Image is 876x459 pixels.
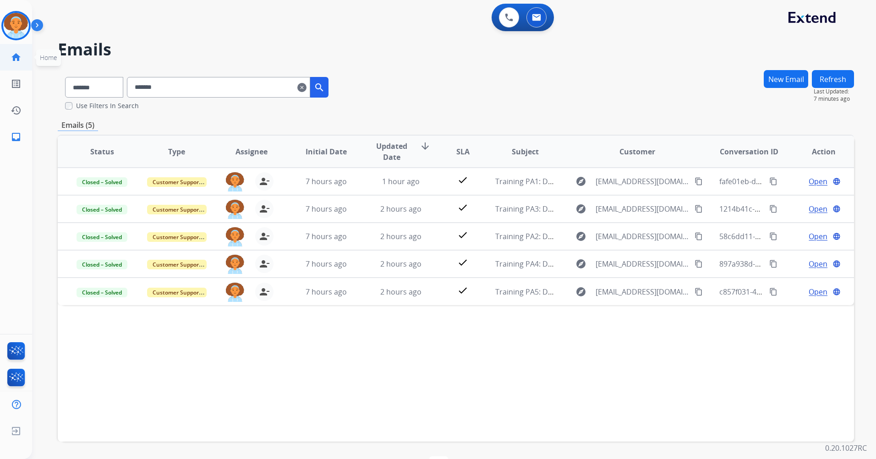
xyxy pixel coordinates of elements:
[3,13,29,38] img: avatar
[596,176,690,187] span: [EMAIL_ADDRESS][DOMAIN_NAME]
[380,204,422,214] span: 2 hours ago
[58,40,854,59] h2: Emails
[596,286,690,297] span: [EMAIL_ADDRESS][DOMAIN_NAME]
[814,95,854,103] span: 7 minutes ago
[596,231,690,242] span: [EMAIL_ADDRESS][DOMAIN_NAME]
[11,131,22,142] mat-icon: inbox
[147,288,207,297] span: Customer Support
[809,258,827,269] span: Open
[90,146,114,157] span: Status
[812,70,854,88] button: Refresh
[371,141,412,163] span: Updated Date
[226,283,244,302] img: agent-avatar
[168,146,185,157] span: Type
[769,260,777,268] mat-icon: content_copy
[147,232,207,242] span: Customer Support
[380,287,422,297] span: 2 hours ago
[619,146,655,157] span: Customer
[11,52,22,63] mat-icon: home
[769,205,777,213] mat-icon: content_copy
[226,255,244,274] img: agent-avatar
[719,231,857,241] span: 58c6dd11-8cf9-425f-86a1-eead370a82ae
[769,177,777,186] mat-icon: content_copy
[457,202,468,213] mat-icon: check
[695,288,703,296] mat-icon: content_copy
[77,177,127,187] span: Closed – Solved
[719,204,858,214] span: 1214b41c-aad3-4c54-9cbf-490d0d23fd77
[769,232,777,240] mat-icon: content_copy
[512,146,539,157] span: Subject
[77,260,127,269] span: Closed – Solved
[809,286,827,297] span: Open
[380,231,422,241] span: 2 hours ago
[695,205,703,213] mat-icon: content_copy
[575,176,586,187] mat-icon: explore
[314,82,325,93] mat-icon: search
[306,259,347,269] span: 7 hours ago
[832,288,841,296] mat-icon: language
[575,203,586,214] mat-icon: explore
[769,288,777,296] mat-icon: content_copy
[259,231,270,242] mat-icon: person_remove
[58,120,98,131] p: Emails (5)
[259,176,270,187] mat-icon: person_remove
[695,260,703,268] mat-icon: content_copy
[306,146,347,157] span: Initial Date
[695,232,703,240] mat-icon: content_copy
[306,287,347,297] span: 7 hours ago
[382,176,420,186] span: 1 hour ago
[456,146,470,157] span: SLA
[495,287,655,297] span: Training PA5: Do Not Assign ([PERSON_NAME])
[809,203,827,214] span: Open
[832,177,841,186] mat-icon: language
[596,258,690,269] span: [EMAIL_ADDRESS][DOMAIN_NAME]
[720,146,778,157] span: Conversation ID
[719,287,856,297] span: c857f031-46d7-4f09-9144-a0546335e09c
[76,101,139,110] label: Use Filters In Search
[147,205,207,214] span: Customer Support
[306,204,347,214] span: 7 hours ago
[719,176,860,186] span: fafe01eb-d893-4b2c-84dd-7b2ca5d6ddea
[495,231,655,241] span: Training PA2: Do Not Assign ([PERSON_NAME])
[457,175,468,186] mat-icon: check
[147,260,207,269] span: Customer Support
[809,176,827,187] span: Open
[147,177,207,187] span: Customer Support
[306,176,347,186] span: 7 hours ago
[814,88,854,95] span: Last Updated:
[420,141,431,152] mat-icon: arrow_downward
[832,205,841,213] mat-icon: language
[235,146,268,157] span: Assignee
[495,259,655,269] span: Training PA4: Do Not Assign ([PERSON_NAME])
[575,231,586,242] mat-icon: explore
[259,203,270,214] mat-icon: person_remove
[259,258,270,269] mat-icon: person_remove
[77,205,127,214] span: Closed – Solved
[764,70,808,88] button: New Email
[825,443,867,454] p: 0.20.1027RC
[575,286,586,297] mat-icon: explore
[226,227,244,246] img: agent-avatar
[226,200,244,219] img: agent-avatar
[226,172,244,191] img: agent-avatar
[779,136,854,168] th: Action
[380,259,422,269] span: 2 hours ago
[40,53,57,62] span: Home
[457,257,468,268] mat-icon: check
[832,232,841,240] mat-icon: language
[596,203,690,214] span: [EMAIL_ADDRESS][DOMAIN_NAME]
[719,259,858,269] span: 897a938d-9764-4ff3-9571-65791379a62b
[832,260,841,268] mat-icon: language
[457,229,468,240] mat-icon: check
[77,232,127,242] span: Closed – Solved
[495,204,655,214] span: Training PA3: Do Not Assign ([PERSON_NAME])
[495,176,655,186] span: Training PA1: Do Not Assign ([PERSON_NAME])
[297,82,307,93] mat-icon: clear
[809,231,827,242] span: Open
[11,78,22,89] mat-icon: list_alt
[695,177,703,186] mat-icon: content_copy
[575,258,586,269] mat-icon: explore
[457,285,468,296] mat-icon: check
[77,288,127,297] span: Closed – Solved
[259,286,270,297] mat-icon: person_remove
